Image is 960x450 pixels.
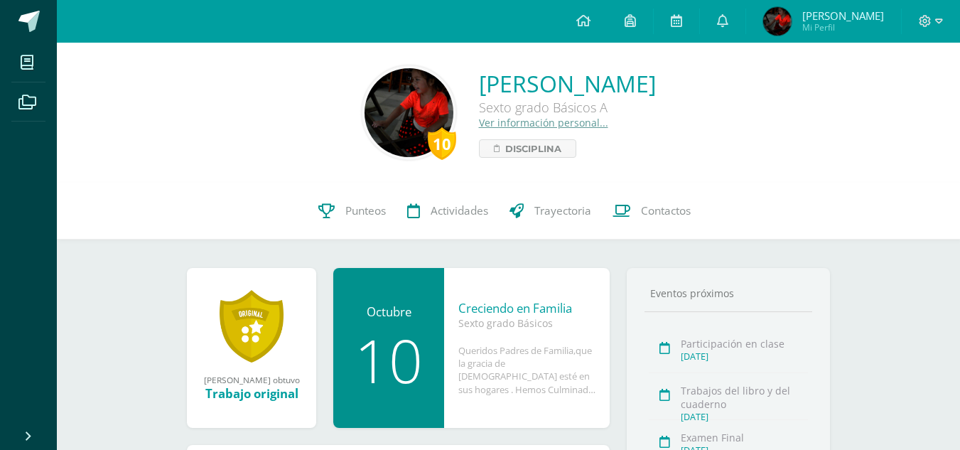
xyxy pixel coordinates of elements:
[201,385,302,402] div: Trabajo original
[479,139,576,158] a: Disciplina
[499,183,602,240] a: Trayectoria
[681,350,808,363] div: [DATE]
[641,203,691,218] span: Contactos
[479,99,656,116] div: Sexto grado Básicos A
[458,344,595,396] div: Queridos Padres de Familia,que la gracia de [DEMOGRAPHIC_DATA] esté en sus hogares . Hemos Culmin...
[347,304,430,320] div: Octubre
[201,374,302,385] div: [PERSON_NAME] obtuvo
[763,7,792,36] img: 2843e80753eb4dcd98a261d815da29a0.png
[458,300,595,316] div: Creciendo en Familia
[681,411,808,423] div: [DATE]
[397,183,499,240] a: Actividades
[645,286,812,300] div: Eventos próximos
[802,21,884,33] span: Mi Perfil
[365,68,453,157] img: 2c5dcaaadadc20258f1a6db2bc92a3d0.png
[345,203,386,218] span: Punteos
[308,183,397,240] a: Punteos
[602,183,701,240] a: Contactos
[458,316,595,330] div: Sexto grado Básicos
[431,203,488,218] span: Actividades
[479,116,608,129] a: Ver información personal...
[428,127,456,160] div: 10
[681,384,808,411] div: Trabajos del libro y del cuaderno
[681,431,808,444] div: Examen Final
[534,203,591,218] span: Trayectoria
[347,331,430,390] div: 10
[802,9,884,23] span: [PERSON_NAME]
[681,337,808,350] div: Participación en clase
[505,140,561,157] span: Disciplina
[479,68,656,99] a: [PERSON_NAME]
